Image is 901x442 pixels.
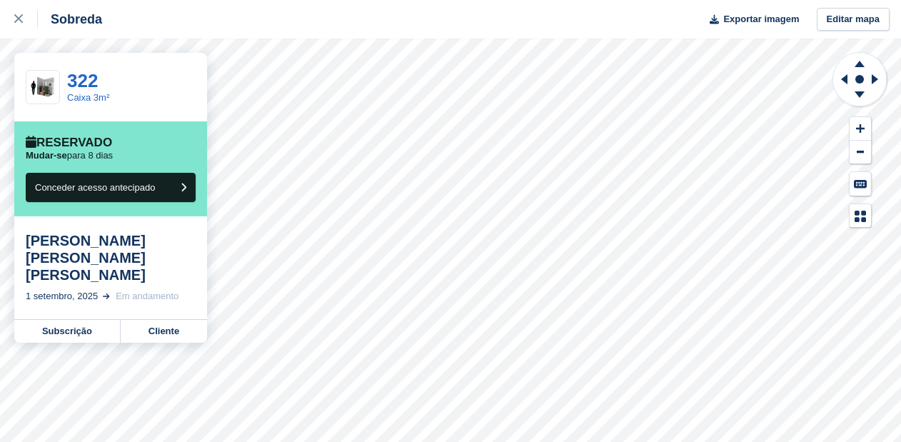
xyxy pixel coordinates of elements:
a: 322 [67,70,98,91]
div: 1 setembro, 2025 [26,289,98,303]
span: Mudar-se [26,150,67,161]
div: Sobreda [38,11,102,28]
p: para 8 dias [26,150,113,161]
button: Map Legend [850,204,871,228]
font: Reservado [36,136,112,149]
button: Keyboard Shortcuts [850,172,871,196]
button: Zoom In [850,117,871,141]
button: Exportar imagem [701,8,799,31]
span: Conceder acesso antecipado [35,182,155,193]
div: [PERSON_NAME] [PERSON_NAME] [PERSON_NAME] [26,232,196,283]
a: Caixa 3m² [67,92,109,103]
button: Zoom Out [850,141,871,164]
img: 30-sqft-unit.jpg [26,75,59,100]
img: arrow-right-light-icn-cde0832a797a2874e46488d9cf13f60e5c3a73dbe684e267c42b8395dfbc2abf.svg [103,293,110,299]
button: Conceder acesso antecipado [26,173,196,202]
a: Editar mapa [817,8,890,31]
a: Cliente [121,320,207,343]
div: Em andamento [116,289,178,303]
a: Subscrição [14,320,121,343]
span: Exportar imagem [723,12,799,26]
